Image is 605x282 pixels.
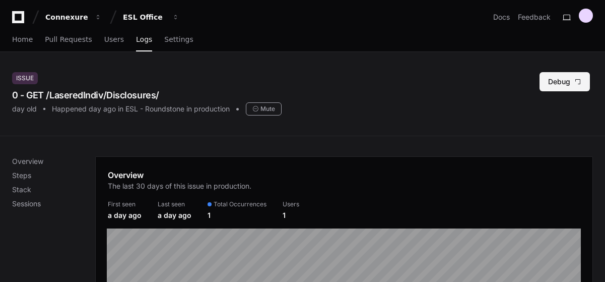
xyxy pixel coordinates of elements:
a: Settings [164,28,193,51]
div: day old [12,104,37,114]
div: Happened day ago in ESL - Roundstone in production [52,104,230,114]
a: Pull Requests [45,28,92,51]
a: Docs [493,12,510,22]
span: Logs [136,36,152,42]
div: 0 - GET /LaseredIndiv/Disclosures/ [12,88,282,102]
h1: Overview [108,169,251,181]
span: Home [12,36,33,42]
div: Users [283,200,299,208]
a: Home [12,28,33,51]
button: Debug [540,72,590,91]
p: Overview [12,156,95,166]
div: First seen [108,200,142,208]
button: Feedback [518,12,551,22]
span: Pull Requests [45,36,92,42]
p: The last 30 days of this issue in production. [108,181,251,191]
div: Issue [12,72,38,84]
a: Users [104,28,124,51]
p: Stack [12,185,95,195]
div: Last seen [158,200,191,208]
div: 1 [283,210,299,220]
div: a day ago [158,210,191,220]
app-pz-page-link-header: Overview [108,169,580,197]
button: ESL Office [119,8,183,26]
div: ESL Office [123,12,166,22]
p: Sessions [12,199,95,209]
span: Total Occurrences [214,200,266,208]
span: Users [104,36,124,42]
span: Settings [164,36,193,42]
button: Connexure [41,8,106,26]
div: 1 [208,210,266,220]
p: Steps [12,171,95,181]
a: Logs [136,28,152,51]
div: Connexure [45,12,89,22]
div: a day ago [108,210,142,220]
div: Mute [246,102,282,116]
